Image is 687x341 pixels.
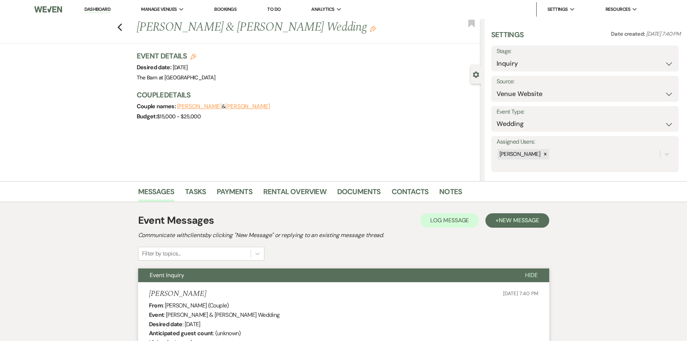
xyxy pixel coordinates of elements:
[185,186,206,202] a: Tasks
[177,103,270,110] span: &
[499,217,539,224] span: New Message
[137,113,157,120] span: Budget:
[138,213,214,228] h1: Event Messages
[392,186,429,202] a: Contacts
[34,2,62,17] img: Weven Logo
[497,107,673,117] label: Event Type:
[138,186,175,202] a: Messages
[138,231,549,240] h2: Communicate with clients by clicking "New Message" or replying to an existing message thread.
[137,64,173,71] span: Desired date:
[311,6,334,13] span: Analytics
[497,76,673,87] label: Source:
[263,186,326,202] a: Rental Overview
[149,329,213,337] b: Anticipated guest count
[214,6,237,12] a: Bookings
[439,186,462,202] a: Notes
[497,46,673,57] label: Stage:
[337,186,381,202] a: Documents
[473,71,479,78] button: Close lead details
[525,271,538,279] span: Hide
[137,90,474,100] h3: Couple Details
[514,268,549,282] button: Hide
[605,6,630,13] span: Resources
[497,149,542,159] div: [PERSON_NAME]
[149,289,206,298] h5: [PERSON_NAME]
[217,186,252,202] a: Payments
[149,302,163,309] b: From
[137,74,215,81] span: The Barn at [GEOGRAPHIC_DATA]
[547,6,568,13] span: Settings
[225,104,270,109] button: [PERSON_NAME]
[137,19,409,36] h1: [PERSON_NAME] & [PERSON_NAME] Wedding
[430,217,469,224] span: Log Message
[141,6,177,13] span: Manage Venues
[137,51,215,61] h3: Event Details
[420,213,479,228] button: Log Message
[611,30,646,38] span: Date created:
[491,30,524,45] h3: Settings
[370,25,376,32] button: Edit
[149,320,182,328] b: Desired date
[497,137,673,147] label: Assigned Users:
[503,290,538,297] span: [DATE] 7:40 PM
[84,6,110,13] a: Dashboard
[177,104,222,109] button: [PERSON_NAME]
[138,268,514,282] button: Event Inquiry
[142,249,181,258] div: Filter by topics...
[137,102,177,110] span: Couple names:
[149,311,164,319] b: Event
[150,271,184,279] span: Event Inquiry
[485,213,549,228] button: +New Message
[646,30,681,38] span: [DATE] 7:40 PM
[267,6,281,12] a: To Do
[173,64,188,71] span: [DATE]
[157,113,201,120] span: $15,000 - $25,000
